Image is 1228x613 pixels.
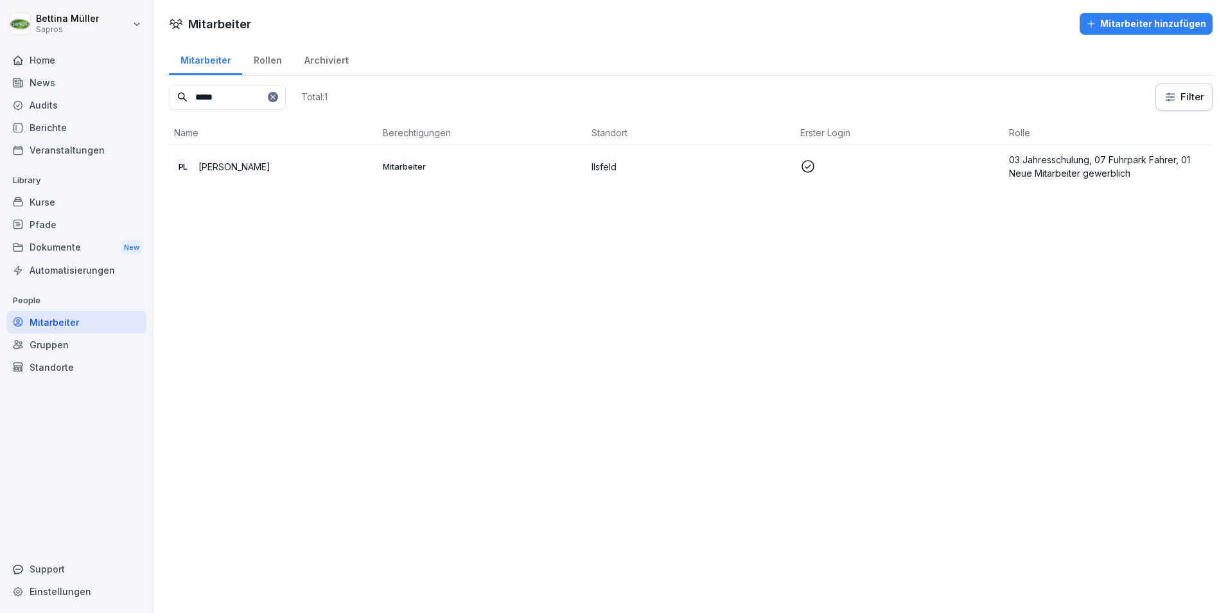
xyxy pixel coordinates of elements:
a: Berichte [6,116,146,139]
p: Mitarbeiter [383,161,581,172]
a: Einstellungen [6,580,146,603]
p: Ilsfeld [592,160,790,173]
div: Support [6,558,146,580]
p: Library [6,170,146,191]
a: Veranstaltungen [6,139,146,161]
a: Audits [6,94,146,116]
a: Automatisierungen [6,259,146,281]
p: Sapros [36,25,99,34]
th: Standort [586,121,795,145]
th: Erster Login [795,121,1004,145]
a: Home [6,49,146,71]
a: Gruppen [6,333,146,356]
a: News [6,71,146,94]
button: Filter [1156,84,1212,110]
a: Rollen [242,42,293,75]
p: Bettina Müller [36,13,99,24]
a: Mitarbeiter [169,42,242,75]
a: Mitarbeiter [6,311,146,333]
button: Mitarbeiter hinzufügen [1080,13,1213,35]
div: PL [174,157,192,175]
div: Dokumente [6,236,146,260]
th: Rolle [1004,121,1213,145]
a: Standorte [6,356,146,378]
a: Kurse [6,191,146,213]
p: 03 Jahresschulung, 07 Fuhrpark Fahrer, 01 Neue Mitarbeiter gewerblich [1009,153,1207,180]
p: [PERSON_NAME] [198,160,270,173]
div: Filter [1164,91,1204,103]
div: New [121,240,143,255]
h1: Mitarbeiter [188,15,251,33]
a: Pfade [6,213,146,236]
a: Archiviert [293,42,360,75]
th: Berechtigungen [378,121,586,145]
a: DokumenteNew [6,236,146,260]
th: Name [169,121,378,145]
p: Total: 1 [301,91,328,103]
div: Mitarbeiter hinzufügen [1086,17,1206,31]
p: People [6,290,146,311]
